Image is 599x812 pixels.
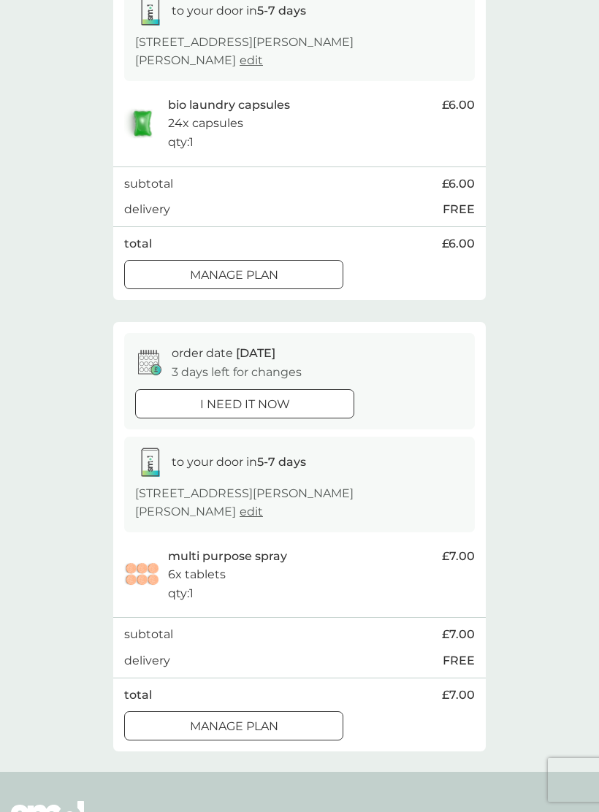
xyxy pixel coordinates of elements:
p: FREE [443,651,475,670]
strong: 5-7 days [257,4,306,18]
p: [STREET_ADDRESS][PERSON_NAME][PERSON_NAME] [135,33,464,70]
p: Manage plan [190,266,278,285]
button: i need it now [135,389,354,418]
p: subtotal [124,175,173,194]
button: Manage plan [124,711,343,740]
span: [DATE] [236,346,275,360]
span: £6.00 [442,96,475,115]
a: edit [240,505,263,518]
p: qty : 1 [168,584,194,603]
a: edit [240,53,263,67]
p: bio laundry capsules [168,96,290,115]
span: £7.00 [442,686,475,705]
p: i need it now [200,395,290,414]
p: 3 days left for changes [172,363,302,382]
p: total [124,686,152,705]
strong: 5-7 days [257,455,306,469]
p: 6x tablets [168,565,226,584]
span: to your door in [172,4,306,18]
p: subtotal [124,625,173,644]
p: [STREET_ADDRESS][PERSON_NAME][PERSON_NAME] [135,484,464,521]
span: £7.00 [442,547,475,566]
p: 24x capsules [168,114,243,133]
span: £6.00 [442,175,475,194]
p: total [124,234,152,253]
p: delivery [124,651,170,670]
p: qty : 1 [168,133,194,152]
p: multi purpose spray [168,547,287,566]
span: to your door in [172,455,306,469]
p: delivery [124,200,170,219]
button: Manage plan [124,260,343,289]
p: FREE [443,200,475,219]
span: £6.00 [442,234,475,253]
p: Manage plan [190,717,278,736]
p: order date [172,344,275,363]
span: £7.00 [442,625,475,644]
